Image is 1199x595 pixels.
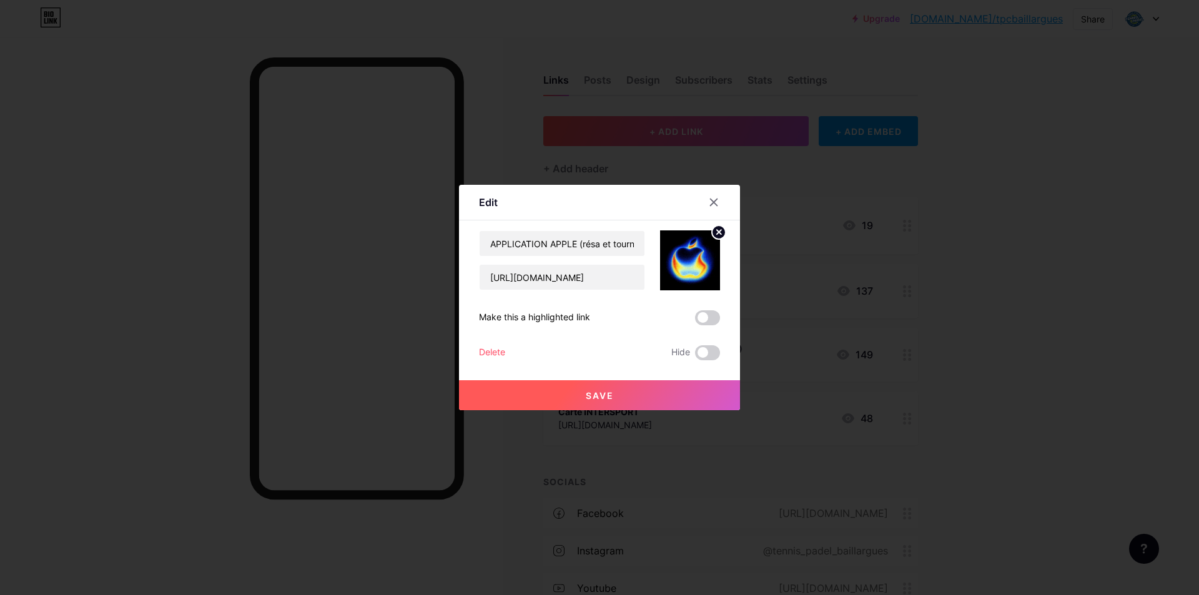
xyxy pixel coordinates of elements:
div: Delete [479,345,505,360]
img: link_thumbnail [660,230,720,290]
span: Save [586,390,614,401]
span: Hide [671,345,690,360]
input: URL [480,265,644,290]
div: Edit [479,195,498,210]
div: Make this a highlighted link [479,310,590,325]
button: Save [459,380,740,410]
input: Title [480,231,644,256]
